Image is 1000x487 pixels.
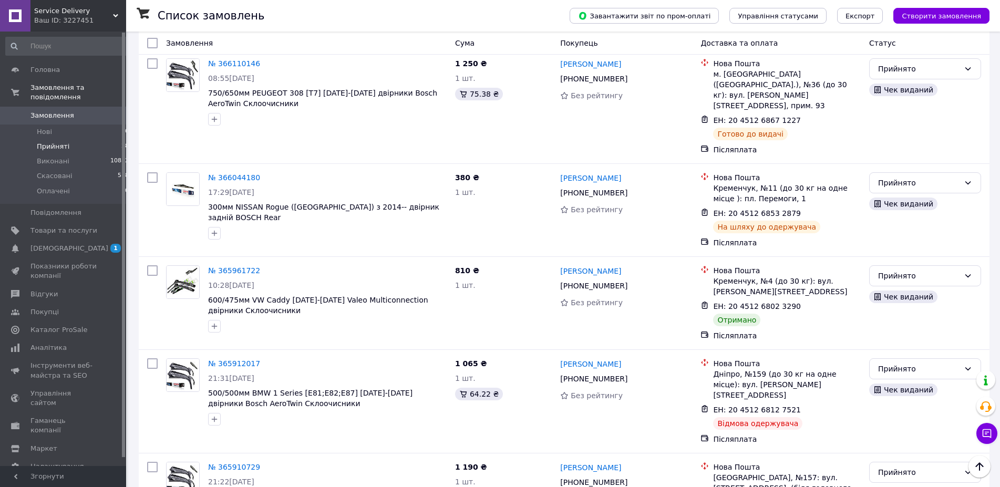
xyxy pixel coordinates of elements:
[713,462,861,472] div: Нова Пошта
[560,462,621,473] a: [PERSON_NAME]
[34,6,113,16] span: Service Delivery
[558,185,630,200] div: [PHONE_NUMBER]
[713,221,820,233] div: На шляху до одержувача
[30,389,97,408] span: Управління сайтом
[208,59,260,68] a: № 366110146
[455,281,476,289] span: 1 шт.
[208,359,260,368] a: № 365912017
[455,374,476,382] span: 1 шт.
[208,188,254,196] span: 17:29[DATE]
[167,59,199,91] img: Фото товару
[869,291,937,303] div: Чек виданий
[455,188,476,196] span: 1 шт.
[571,298,623,307] span: Без рейтингу
[713,128,788,140] div: Готово до видачі
[167,266,199,298] img: Фото товару
[558,371,630,386] div: [PHONE_NUMBER]
[166,58,200,92] a: Фото товару
[902,12,981,20] span: Створити замовлення
[713,330,861,341] div: Післяплата
[30,325,87,335] span: Каталог ProSale
[455,59,487,68] span: 1 250 ₴
[713,406,801,414] span: ЕН: 20 4512 6812 7521
[713,209,801,217] span: ЕН: 20 4512 6853 2879
[570,8,719,24] button: Завантажити звіт по пром-оплаті
[893,8,989,24] button: Створити замовлення
[713,369,861,400] div: Дніпро, №159 (до 30 кг на одне місце): вул. [PERSON_NAME][STREET_ADDRESS]
[208,27,295,36] a: 2 товара у замовленні
[700,39,778,47] span: Доставка та оплата
[713,144,861,155] div: Післяплата
[571,91,623,100] span: Без рейтингу
[208,463,260,471] a: № 365910729
[455,359,487,368] span: 1 065 ₴
[30,361,97,380] span: Інструменти веб-майстра та SEO
[571,391,623,400] span: Без рейтингу
[455,74,476,82] span: 1 шт.
[37,186,70,196] span: Оплачені
[713,58,861,69] div: Нова Пошта
[208,203,439,222] a: 300мм NISSAN Rogue ([GEOGRAPHIC_DATA]) з 2014-- двірник задній BOSCH Rear
[30,226,97,235] span: Товари та послуги
[560,266,621,276] a: [PERSON_NAME]
[167,173,199,205] img: Фото товару
[455,478,476,486] span: 1 шт.
[738,12,818,20] span: Управління статусами
[30,83,126,102] span: Замовлення та повідомлення
[713,276,861,297] div: Кременчук, №4 (до 30 кг): вул. [PERSON_NAME][STREET_ADDRESS]
[878,363,960,375] div: Прийнято
[558,278,630,293] div: [PHONE_NUMBER]
[208,296,428,315] a: 600/475мм VW Caddy [DATE]-[DATE] Valeo Multiconnection двірники Склоочисники
[158,9,264,22] h1: Список замовлень
[208,389,413,408] a: 500/500мм BMW 1 Series [E81;E82;E87] [DATE]-[DATE] двірники Bosch AeroTwin Склоочисники
[30,462,84,471] span: Налаштування
[713,358,861,369] div: Нова Пошта
[30,262,97,281] span: Показники роботи компанії
[713,69,861,111] div: м. [GEOGRAPHIC_DATA] ([GEOGRAPHIC_DATA].), №36 (до 30 кг): вул. [PERSON_NAME][STREET_ADDRESS], пр...
[455,388,503,400] div: 64.22 ₴
[125,127,129,137] span: 0
[455,39,475,47] span: Cума
[713,116,801,125] span: ЕН: 20 4512 6867 1227
[30,208,81,217] span: Повідомлення
[167,359,199,391] img: Фото товару
[837,8,883,24] button: Експорт
[30,289,58,299] span: Відгуки
[968,455,991,478] button: Наверх
[455,88,503,100] div: 75.38 ₴
[846,12,875,20] span: Експорт
[208,374,254,382] span: 21:31[DATE]
[729,8,827,24] button: Управління статусами
[208,89,437,108] a: 750/650мм PEUGEOT 308 [T7] [DATE]-[DATE] двірники Bosch AeroTwin Склоочисники
[121,142,129,151] span: 28
[713,237,861,248] div: Післяплата
[578,11,710,20] span: Завантажити звіт по пром-оплаті
[455,463,487,471] span: 1 190 ₴
[166,172,200,206] a: Фото товару
[713,183,861,204] div: Кременчук, №11 (до 30 кг на одне місце ): пл. Перемоги, 1
[560,359,621,369] a: [PERSON_NAME]
[869,84,937,96] div: Чек виданий
[37,157,69,166] span: Виконані
[5,37,130,56] input: Пошук
[455,173,479,182] span: 380 ₴
[166,358,200,392] a: Фото товару
[883,11,989,19] a: Створити замовлення
[869,39,896,47] span: Статус
[110,157,129,166] span: 10832
[713,302,801,310] span: ЕН: 20 4512 6802 3290
[713,172,861,183] div: Нова Пошта
[118,171,129,181] span: 518
[558,71,630,86] div: [PHONE_NUMBER]
[878,63,960,75] div: Прийнято
[208,266,260,275] a: № 365961722
[869,198,937,210] div: Чек виданий
[208,74,254,82] span: 08:55[DATE]
[30,343,67,353] span: Аналітика
[713,417,802,430] div: Відмова одержувача
[455,266,479,275] span: 810 ₴
[560,173,621,183] a: [PERSON_NAME]
[30,416,97,435] span: Гаманець компанії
